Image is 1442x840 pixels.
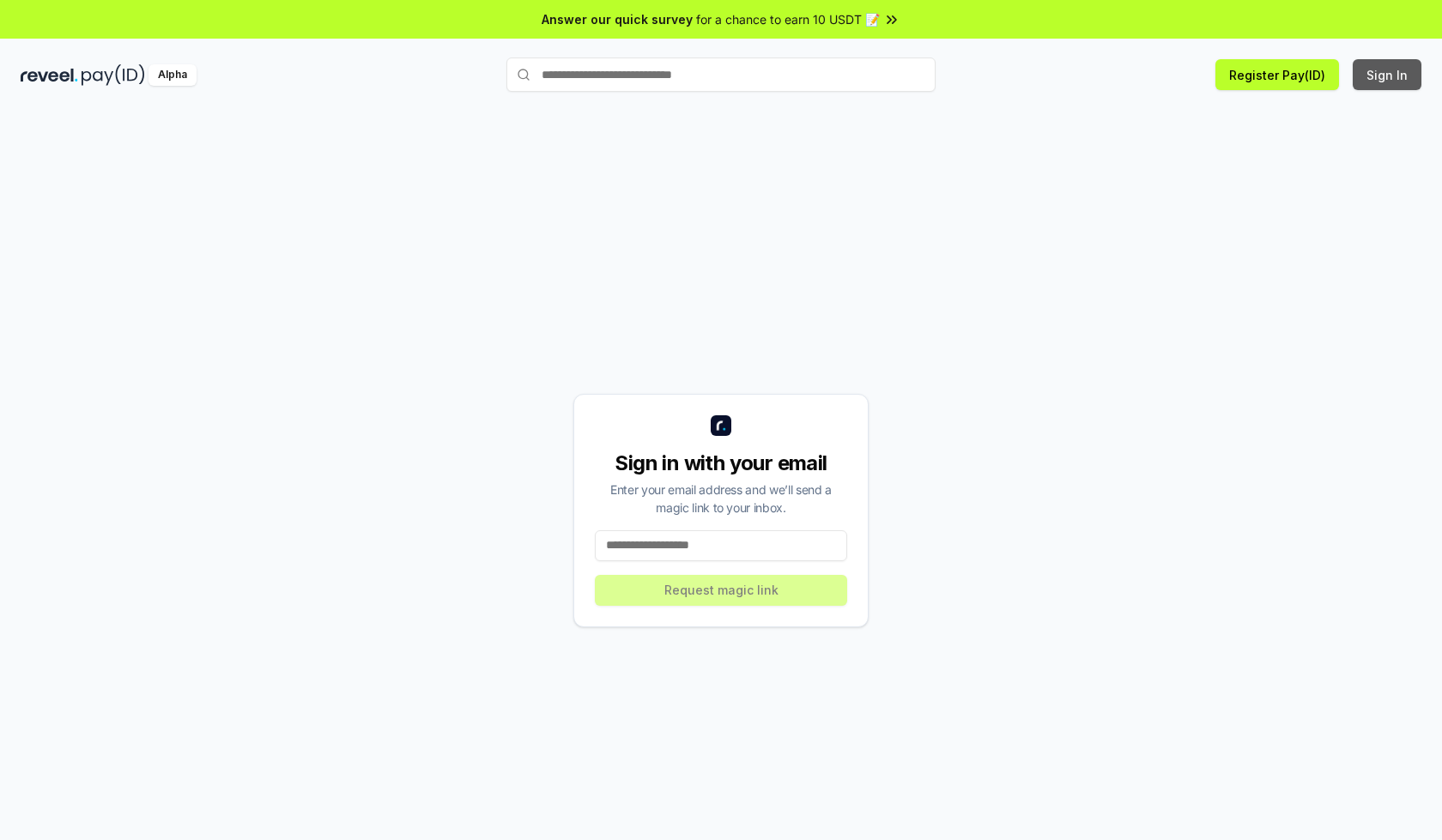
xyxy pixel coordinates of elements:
img: reveel_dark [21,64,78,86]
img: logo_small [711,415,731,436]
div: Sign in with your email [595,450,847,477]
span: for a chance to earn 10 USDT 📝 [696,10,880,28]
span: Answer our quick survey [542,10,693,28]
button: Register Pay(ID) [1215,59,1339,90]
div: Alpha [148,64,197,86]
button: Sign In [1353,59,1421,90]
div: Enter your email address and we’ll send a magic link to your inbox. [595,480,847,517]
img: pay_id [82,64,145,86]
